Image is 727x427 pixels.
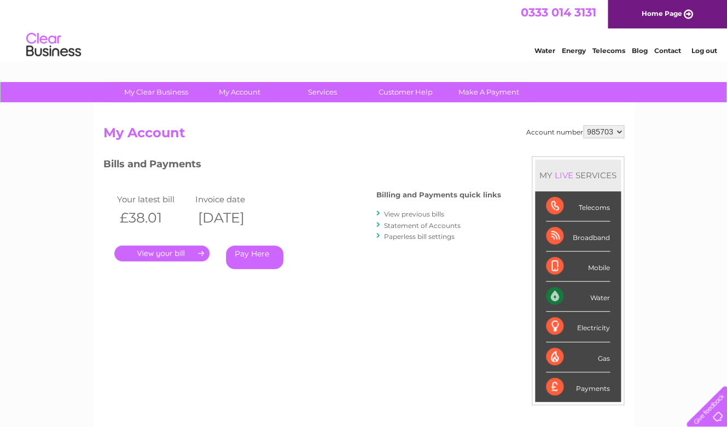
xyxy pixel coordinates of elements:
[535,160,621,191] div: MY SERVICES
[632,46,648,55] a: Blog
[193,192,271,207] td: Invoice date
[103,125,624,146] h2: My Account
[546,221,610,251] div: Broadband
[526,125,624,138] div: Account number
[111,82,201,102] a: My Clear Business
[521,5,596,19] a: 0333 014 3131
[114,207,193,229] th: £38.01
[384,232,455,241] a: Paperless bill settings
[384,210,444,218] a: View previous bills
[444,82,534,102] a: Make A Payment
[562,46,586,55] a: Energy
[534,46,555,55] a: Water
[546,191,610,221] div: Telecoms
[114,245,210,261] a: .
[376,191,501,199] h4: Billing and Payments quick links
[384,221,461,230] a: Statement of Accounts
[360,82,451,102] a: Customer Help
[546,312,610,342] div: Electricity
[194,82,284,102] a: My Account
[193,207,271,229] th: [DATE]
[552,170,575,180] div: LIVE
[277,82,368,102] a: Services
[26,28,82,62] img: logo.png
[592,46,625,55] a: Telecoms
[691,46,717,55] a: Log out
[546,282,610,312] div: Water
[226,245,283,269] a: Pay Here
[546,342,610,372] div: Gas
[654,46,681,55] a: Contact
[546,251,610,282] div: Mobile
[114,192,193,207] td: Your latest bill
[103,156,501,176] h3: Bills and Payments
[546,372,610,402] div: Payments
[106,6,623,53] div: Clear Business is a trading name of Verastar Limited (registered in [GEOGRAPHIC_DATA] No. 3667643...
